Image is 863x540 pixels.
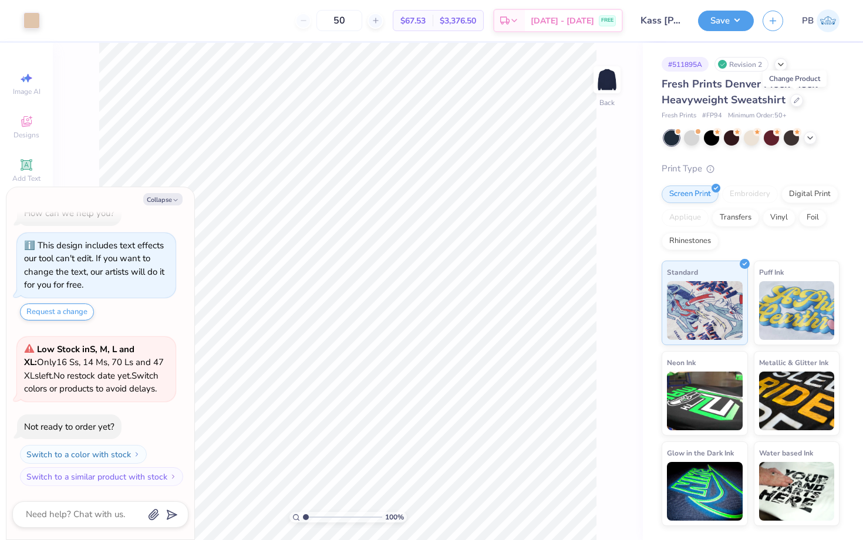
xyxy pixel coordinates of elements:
div: Not ready to order yet? [24,421,114,433]
span: Water based Ink [759,447,813,459]
img: Puff Ink [759,281,835,340]
input: Untitled Design [632,9,689,32]
div: Screen Print [662,185,719,203]
div: Transfers [712,209,759,227]
span: Minimum Order: 50 + [728,111,787,121]
div: This design includes text effects our tool can't edit. If you want to change the text, our artist... [24,239,164,291]
span: Designs [14,130,39,140]
span: No restock date yet. [53,370,132,382]
img: Neon Ink [667,372,743,430]
img: Switch to a color with stock [133,451,140,458]
button: Save [698,11,754,31]
img: Glow in the Dark Ink [667,462,743,521]
span: Standard [667,266,698,278]
img: Water based Ink [759,462,835,521]
div: How can we help you? [24,207,114,219]
span: PB [802,14,814,28]
img: Standard [667,281,743,340]
img: Paridhi Bajaj [817,9,840,32]
span: Puff Ink [759,266,784,278]
div: Applique [662,209,709,227]
div: Print Type [662,162,840,176]
a: PB [802,9,840,32]
span: [DATE] - [DATE] [531,15,594,27]
button: Request a change [20,303,94,320]
button: Switch to a similar product with stock [20,467,183,486]
div: Change Product [763,70,827,87]
span: $3,376.50 [440,15,476,27]
span: Only 16 Ss, 14 Ms, 70 Ls and 47 XLs left. Switch colors or products to avoid delays. [24,343,164,395]
span: Metallic & Glitter Ink [759,356,828,369]
span: Neon Ink [667,356,696,369]
span: # FP94 [702,111,722,121]
span: Add Text [12,174,41,183]
strong: Low Stock in S, M, L and XL : [24,343,134,369]
img: Switch to a similar product with stock [170,473,177,480]
span: $67.53 [400,15,426,27]
div: Revision 2 [714,57,768,72]
div: Foil [799,209,827,227]
img: Back [595,68,619,92]
div: Vinyl [763,209,795,227]
div: Embroidery [722,185,778,203]
div: Rhinestones [662,232,719,250]
input: – – [316,10,362,31]
button: Collapse [143,193,183,205]
div: Digital Print [781,185,838,203]
span: Image AI [13,87,41,96]
span: Fresh Prints Denver Mock Neck Heavyweight Sweatshirt [662,77,818,107]
span: FREE [601,16,613,25]
span: 100 % [385,512,404,522]
span: Fresh Prints [662,111,696,121]
span: Glow in the Dark Ink [667,447,734,459]
div: # 511895A [662,57,709,72]
button: Switch to a color with stock [20,445,147,464]
div: Back [599,97,615,108]
img: Metallic & Glitter Ink [759,372,835,430]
